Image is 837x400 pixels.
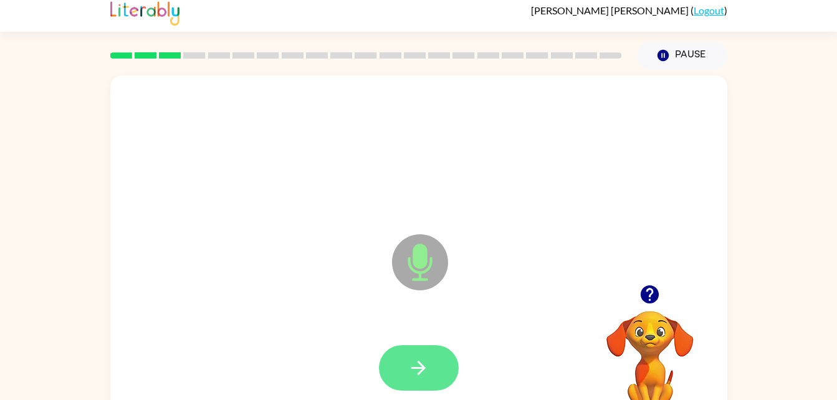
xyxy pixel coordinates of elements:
[531,4,727,16] div: ( )
[637,41,727,70] button: Pause
[694,4,724,16] a: Logout
[531,4,691,16] span: [PERSON_NAME] [PERSON_NAME]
